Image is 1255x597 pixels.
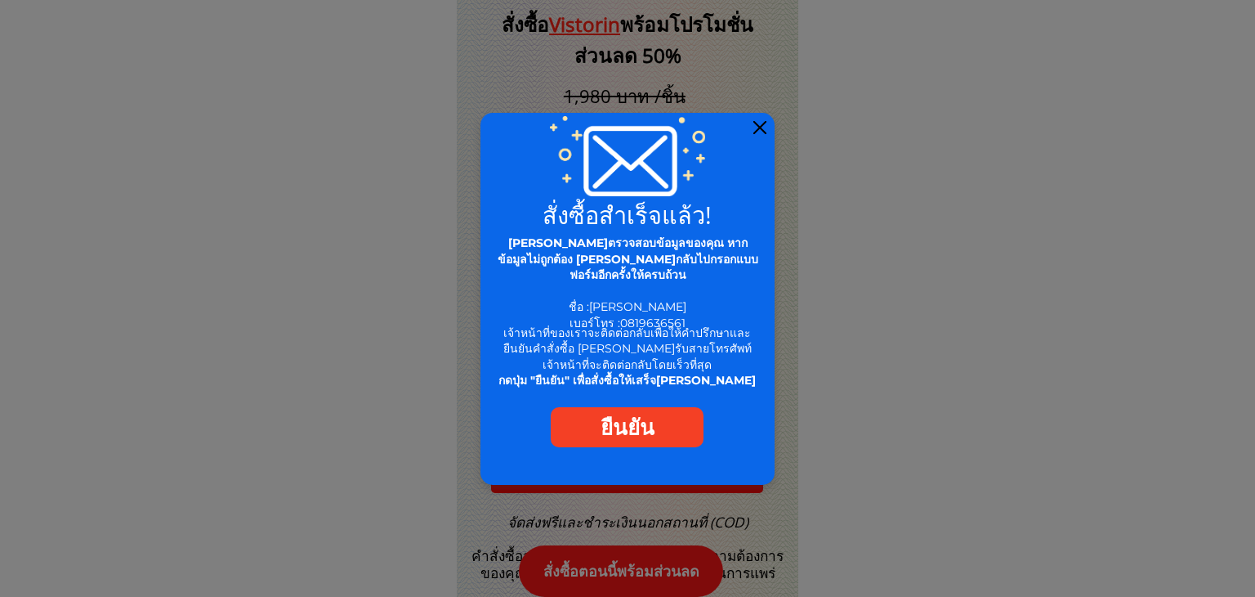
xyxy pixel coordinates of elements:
[494,236,761,332] div: ชื่อ : เบอร์โทร :
[551,407,703,447] a: ยืนยัน
[498,373,756,388] span: กดปุ่ม "ยืนยัน" เพื่อสั่งซื้อให้เสร็จ[PERSON_NAME]
[494,325,761,389] div: เจ้าหน้าที่ของเราจะติดต่อกลับเพื่อให้คำปรึกษาและยืนยันคำสั่งซื้อ [PERSON_NAME]รับสายโทรศัพท์ เจ้า...
[589,299,686,314] span: [PERSON_NAME]
[620,316,686,330] span: 0819636561
[498,236,758,282] span: [PERSON_NAME]ตรวจสอบข้อมูลของคุณ หากข้อมูลไม่ถูกต้อง [PERSON_NAME]กลับไปกรอกแบบฟอร์มอีกครั้งให้คร...
[490,203,765,227] h2: สั่งซื้อสำเร็จแล้ว!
